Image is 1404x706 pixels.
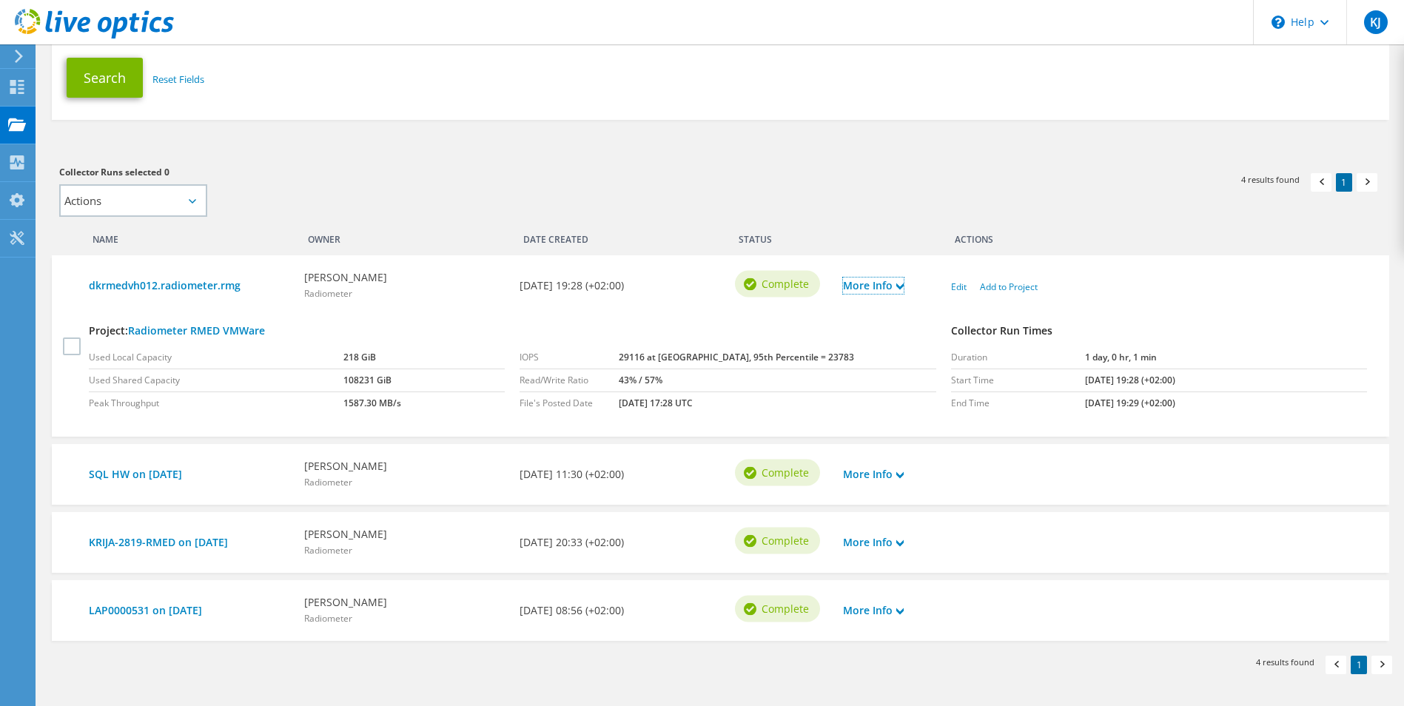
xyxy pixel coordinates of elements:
td: Peak Throughput [89,391,343,414]
div: Actions [944,224,1374,248]
div: Owner [297,224,512,248]
b: [DATE] 11:30 (+02:00) [520,466,624,483]
a: SQL HW on [DATE] [89,466,289,483]
span: 4 results found [1241,173,1300,186]
div: Status [728,224,836,248]
svg: \n [1272,16,1285,29]
a: Reset Fields [152,73,204,86]
td: [DATE] 19:28 (+02:00) [1085,369,1367,391]
a: dkrmedvh012.radiometer.rmg [89,278,289,294]
a: LAP0000531 on [DATE] [89,602,289,619]
td: 218 GiB [343,346,505,369]
a: More Info [843,602,904,619]
a: 1 [1351,656,1367,674]
b: [DATE] 20:33 (+02:00) [520,534,624,551]
td: 29116 at [GEOGRAPHIC_DATA], 95th Percentile = 23783 [619,346,936,369]
span: KJ [1364,10,1388,34]
a: Radiometer RMED VMWare [128,323,265,337]
b: [DATE] 08:56 (+02:00) [520,602,624,619]
td: 43% / 57% [619,369,936,391]
a: Add to Project [980,280,1038,293]
td: Start Time [951,369,1085,391]
b: [DATE] 19:28 (+02:00) [520,278,624,294]
td: 1 day, 0 hr, 1 min [1085,346,1367,369]
td: [DATE] 17:28 UTC [619,391,936,414]
span: Complete [762,600,809,616]
td: Used Local Capacity [89,346,343,369]
span: Radiometer [304,287,352,300]
span: 4 results found [1256,656,1314,668]
td: Used Shared Capacity [89,369,343,391]
a: KRIJA-2819-RMED on [DATE] [89,534,289,551]
div: Name [81,224,297,248]
span: Radiometer [304,612,352,625]
a: More Info [843,278,904,294]
b: [PERSON_NAME] [304,269,387,286]
h4: Collector Run Times [951,323,1367,339]
a: More Info [843,534,904,551]
b: [PERSON_NAME] [304,526,387,542]
span: Radiometer [304,476,352,488]
td: IOPS [520,346,618,369]
a: More Info [843,466,904,483]
td: Duration [951,346,1085,369]
b: [PERSON_NAME] [304,594,387,611]
b: [PERSON_NAME] [304,458,387,474]
div: Date Created [512,224,728,248]
a: Edit [951,280,967,293]
span: Complete [762,532,809,548]
td: 1587.30 MB/s [343,391,505,414]
span: Complete [762,464,809,480]
td: Read/Write Ratio [520,369,618,391]
button: Search [67,58,143,98]
a: 1 [1336,173,1352,192]
td: 108231 GiB [343,369,505,391]
span: Complete [762,276,809,292]
span: Radiometer [304,544,352,557]
h4: Project: [89,323,936,339]
h3: Collector Runs selected 0 [59,164,705,181]
td: [DATE] 19:29 (+02:00) [1085,391,1367,414]
td: End Time [951,391,1085,414]
td: File's Posted Date [520,391,618,414]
